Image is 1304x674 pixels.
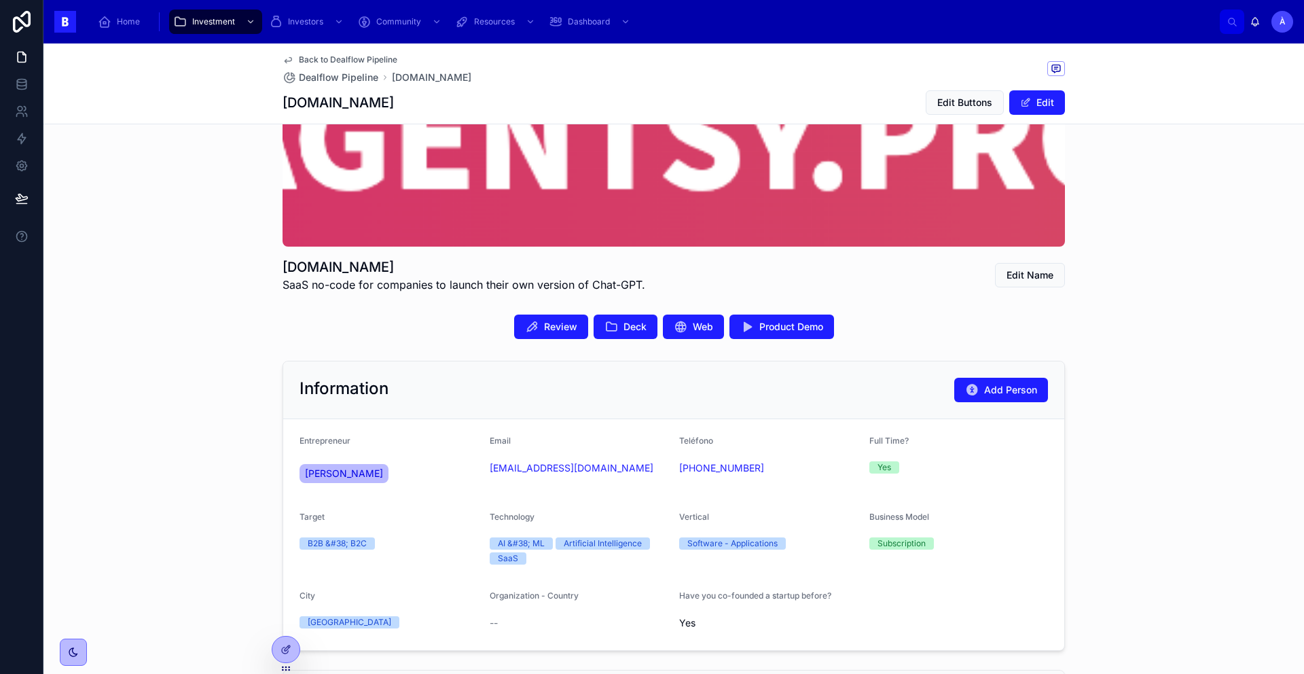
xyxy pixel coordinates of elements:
[490,436,511,446] span: Email
[490,616,498,630] span: --
[663,315,724,339] button: Web
[54,11,76,33] img: App logo
[300,436,350,446] span: Entrepreneur
[545,10,637,34] a: Dashboard
[392,71,471,84] a: [DOMAIN_NAME]
[687,537,778,550] div: Software - Applications
[869,436,909,446] span: Full Time?
[679,461,764,475] a: [PHONE_NUMBER]
[623,320,647,334] span: Deck
[984,383,1037,397] span: Add Person
[679,436,713,446] span: Teléfono
[1009,90,1065,115] button: Edit
[679,616,858,630] span: Yes
[353,10,448,34] a: Community
[693,320,713,334] span: Web
[283,277,645,293] span: SaaS no-code for companies to launch their own version of Chat-GPT.
[759,320,823,334] span: Product Demo
[490,590,579,601] span: Organization - Country
[300,378,388,400] h2: Information
[283,71,378,84] a: Dealflow Pipeline
[995,263,1065,287] button: Edit Name
[1007,268,1053,282] span: Edit Name
[474,16,515,27] span: Resources
[594,315,657,339] button: Deck
[954,378,1048,402] button: Add Person
[308,537,367,550] div: B2B &#38; B2C
[305,467,383,480] span: [PERSON_NAME]
[729,315,834,339] button: Product Demo
[564,537,642,550] div: Artificial Intelligence
[490,512,535,522] span: Technology
[451,10,542,34] a: Resources
[490,461,653,475] a: [EMAIL_ADDRESS][DOMAIN_NAME]
[283,93,394,112] h1: [DOMAIN_NAME]
[117,16,140,27] span: Home
[544,320,577,334] span: Review
[192,16,235,27] span: Investment
[926,90,1004,115] button: Edit Buttons
[288,16,323,27] span: Investors
[283,258,645,277] h1: [DOMAIN_NAME]
[679,590,831,601] span: Have you co-founded a startup before?
[877,461,891,474] div: Yes
[514,315,588,339] button: Review
[300,590,315,601] span: City
[376,16,421,27] span: Community
[679,512,709,522] span: Vertical
[937,96,992,109] span: Edit Buttons
[869,512,929,522] span: Business Model
[94,10,149,34] a: Home
[283,54,397,65] a: Back to Dealflow Pipeline
[1280,16,1286,27] span: À
[498,552,518,565] div: SaaS
[265,10,350,34] a: Investors
[308,616,391,628] div: [GEOGRAPHIC_DATA]
[299,71,378,84] span: Dealflow Pipeline
[877,537,926,550] div: Subscription
[87,7,1220,37] div: scrollable content
[299,54,397,65] span: Back to Dealflow Pipeline
[300,464,388,483] a: [PERSON_NAME]
[300,512,325,522] span: Target
[568,16,610,27] span: Dashboard
[498,537,545,550] div: AI &#38; ML
[169,10,262,34] a: Investment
